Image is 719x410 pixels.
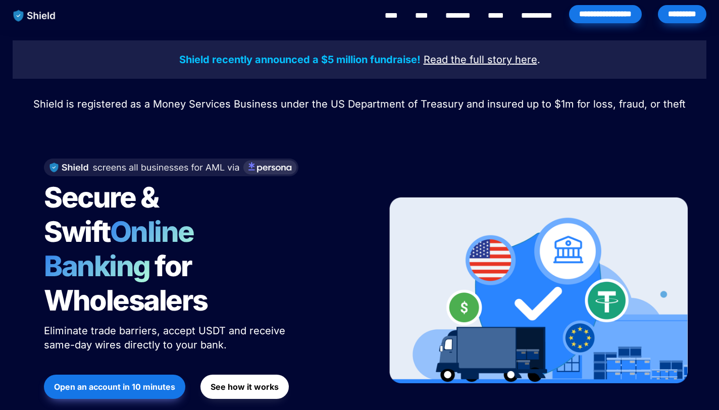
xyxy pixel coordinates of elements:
span: Eliminate trade barriers, accept USDT and receive same-day wires directly to your bank. [44,325,288,351]
u: Read the full story [424,54,512,66]
strong: Shield recently announced a $5 million fundraise! [179,54,421,66]
a: Open an account in 10 minutes [44,370,185,404]
button: Open an account in 10 minutes [44,375,185,399]
span: Secure & Swift [44,180,163,249]
button: See how it works [200,375,289,399]
span: . [537,54,540,66]
span: for Wholesalers [44,249,208,318]
a: Read the full story [424,55,512,65]
strong: See how it works [211,382,279,392]
a: See how it works [200,370,289,404]
span: Shield is registered as a Money Services Business under the US Department of Treasury and insured... [33,98,686,110]
u: here [515,54,537,66]
strong: Open an account in 10 minutes [54,382,175,392]
a: here [515,55,537,65]
img: website logo [9,5,61,26]
span: Online Banking [44,215,204,283]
